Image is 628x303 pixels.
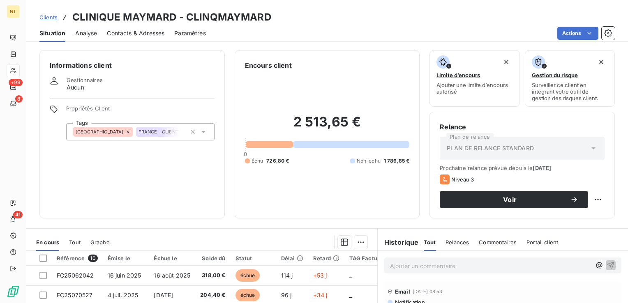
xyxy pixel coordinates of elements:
span: [DATE] 08:53 [413,289,443,294]
button: Gestion du risqueSurveiller ce client en intégrant votre outil de gestion des risques client. [525,50,615,107]
span: 10 [88,255,97,262]
h6: Historique [378,237,419,247]
span: +99 [9,79,23,86]
span: Surveiller ce client en intégrant votre outil de gestion des risques client. [532,82,608,101]
iframe: Intercom live chat [600,275,620,295]
span: Niveau 3 [451,176,474,183]
span: PLAN DE RELANCE STANDARD [447,144,534,152]
span: Portail client [526,239,558,246]
span: Situation [39,29,65,37]
span: 204,40 € [200,291,225,299]
button: Limite d’encoursAjouter une limite d’encours autorisé [429,50,519,107]
span: Clients [39,14,58,21]
span: Commentaires [479,239,517,246]
span: Propriétés Client [66,105,215,117]
span: Paramètres [174,29,206,37]
div: Délai [281,255,303,262]
a: Clients [39,13,58,21]
h6: Encours client [245,60,292,70]
span: Prochaine relance prévue depuis le [440,165,605,171]
span: 96 j [281,292,292,298]
div: Solde dû [200,255,225,262]
span: Non-échu [357,157,381,165]
span: _ [349,292,352,298]
span: 1 786,85 € [384,157,410,165]
span: échue [235,269,260,282]
span: _ [349,272,352,279]
span: Aucun [67,83,84,92]
span: Ajouter une limite d’encours autorisé [436,82,513,95]
span: 8 [15,95,23,103]
span: Contacts & Adresses [107,29,164,37]
button: Voir [440,191,588,208]
h6: Informations client [50,60,215,70]
span: 0 [244,151,247,157]
span: Graphe [90,239,110,246]
h6: Relance [440,122,605,132]
span: [DATE] [533,165,551,171]
span: Échu [252,157,263,165]
span: 726,80 € [266,157,289,165]
div: Référence [57,255,98,262]
span: Tout [69,239,81,246]
span: Email [395,288,410,295]
span: 16 juin 2025 [108,272,141,279]
span: En cours [36,239,59,246]
span: 16 août 2025 [154,272,190,279]
input: Ajouter une valeur [180,128,186,135]
span: Relances [446,239,469,246]
button: Actions [557,27,598,40]
div: Retard [313,255,339,262]
span: Gestionnaires [67,77,103,83]
div: Échue le [154,255,190,262]
div: TAG Facture [349,255,393,262]
span: Analyse [75,29,97,37]
span: Limite d’encours [436,72,480,78]
span: 41 [13,211,23,218]
div: Statut [235,255,271,262]
span: [DATE] [154,292,173,298]
span: 4 juil. 2025 [108,292,139,298]
span: FRANCE - CLIENTS STANDARD [139,129,208,134]
span: FC25070527 [57,292,93,298]
span: 318,00 € [200,271,225,280]
div: NT [7,5,20,18]
span: 114 j [281,272,293,279]
span: [GEOGRAPHIC_DATA] [76,129,124,134]
span: Tout [424,239,436,246]
span: Voir [450,196,570,203]
div: Émise le [108,255,144,262]
img: Logo LeanPay [7,285,20,298]
span: +53 j [313,272,327,279]
h3: CLINIQUE MAYMARD - CLINQMAYMARD [72,10,271,25]
span: FC25062042 [57,272,94,279]
span: échue [235,289,260,301]
h2: 2 513,65 € [245,114,410,138]
span: +34 j [313,292,328,298]
span: Gestion du risque [532,72,578,78]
